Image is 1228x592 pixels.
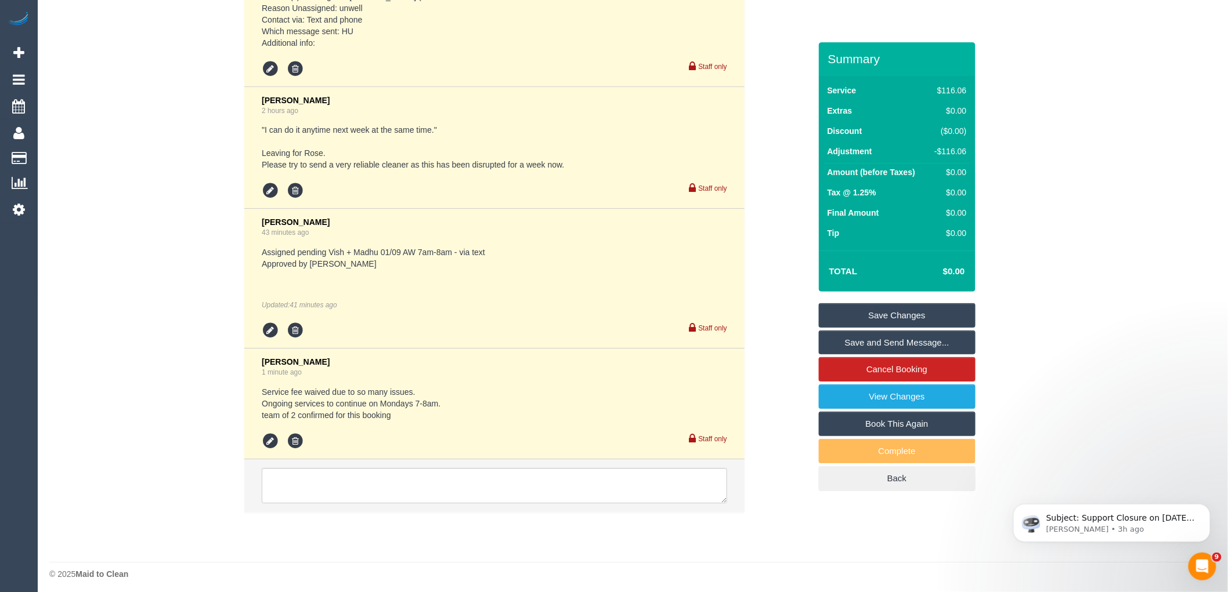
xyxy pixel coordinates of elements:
label: Service [828,85,857,96]
small: Staff only [699,435,727,443]
label: Tax @ 1.25% [828,187,876,198]
pre: Assigned pending Vish + Madhu 01/09 AW 7am-8am - via text Approved by [PERSON_NAME] [262,246,727,270]
div: -$116.06 [931,146,967,157]
small: Staff only [699,324,727,332]
span: Aug 27, 2025 09:30 [290,301,337,309]
iframe: Intercom notifications message [996,480,1228,561]
div: $0.00 [931,187,967,198]
label: Adjustment [828,146,872,157]
em: Updated: [262,301,337,309]
a: 2 hours ago [262,107,298,115]
a: Back [819,466,976,491]
pre: "I can do it anytime next week at the same time." Leaving for Rose. Please try to send a very rel... [262,124,727,170]
span: [PERSON_NAME] [262,357,330,366]
span: [PERSON_NAME] [262,217,330,227]
label: Amount (before Taxes) [828,166,915,178]
div: $0.00 [931,105,967,117]
span: 9 [1212,553,1222,562]
div: © 2025 [49,568,1216,580]
div: $0.00 [931,166,967,178]
div: ($0.00) [931,125,967,137]
strong: Total [829,266,858,276]
h4: $0.00 [908,267,965,277]
iframe: Intercom live chat [1189,553,1216,580]
a: View Changes [819,384,976,409]
a: Save and Send Message... [819,330,976,355]
a: 1 minute ago [262,368,302,376]
h3: Summary [828,52,970,66]
small: Staff only [699,184,727,193]
label: Final Amount [828,207,879,219]
strong: Maid to Clean [75,569,128,579]
div: $116.06 [931,85,967,96]
div: $0.00 [931,227,967,239]
img: Automaid Logo [7,12,30,28]
a: Book This Again [819,412,976,436]
a: 43 minutes ago [262,228,309,237]
a: Save Changes [819,303,976,328]
pre: Service fee waived due to so many issues. Ongoing services to continue on Mondays 7-8am. team of ... [262,386,727,421]
label: Tip [828,227,840,239]
label: Discount [828,125,862,137]
small: Staff only [699,63,727,71]
label: Extras [828,105,853,117]
div: $0.00 [931,207,967,219]
a: Cancel Booking [819,357,976,382]
span: [PERSON_NAME] [262,96,330,105]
